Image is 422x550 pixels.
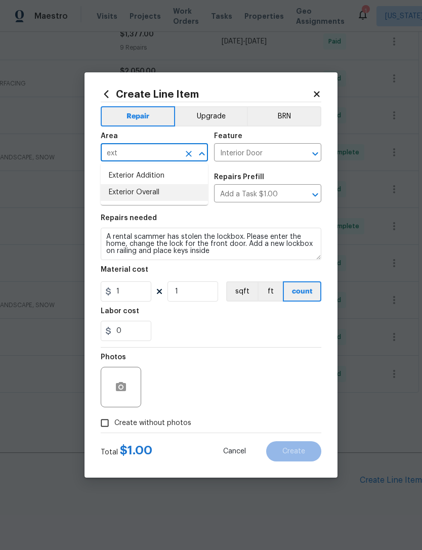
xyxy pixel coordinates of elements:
[101,89,312,100] h2: Create Line Item
[258,281,283,302] button: ft
[101,167,208,184] li: Exterior Addition
[101,308,139,315] h5: Labor cost
[223,448,246,455] span: Cancel
[282,448,305,455] span: Create
[101,184,208,201] li: Exterior Overall
[101,266,148,273] h5: Material cost
[101,106,175,126] button: Repair
[101,228,321,260] textarea: A rental scammer has stolen the lockbox. Please enter the home, change the lock for the front doo...
[308,147,322,161] button: Open
[266,441,321,461] button: Create
[120,444,152,456] span: $ 1.00
[195,147,209,161] button: Close
[214,174,264,181] h5: Repairs Prefill
[101,215,157,222] h5: Repairs needed
[247,106,321,126] button: BRN
[101,354,126,361] h5: Photos
[114,418,191,429] span: Create without photos
[283,281,321,302] button: count
[101,445,152,457] div: Total
[182,147,196,161] button: Clear
[226,281,258,302] button: sqft
[207,441,262,461] button: Cancel
[308,188,322,202] button: Open
[101,133,118,140] h5: Area
[175,106,247,126] button: Upgrade
[214,133,242,140] h5: Feature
